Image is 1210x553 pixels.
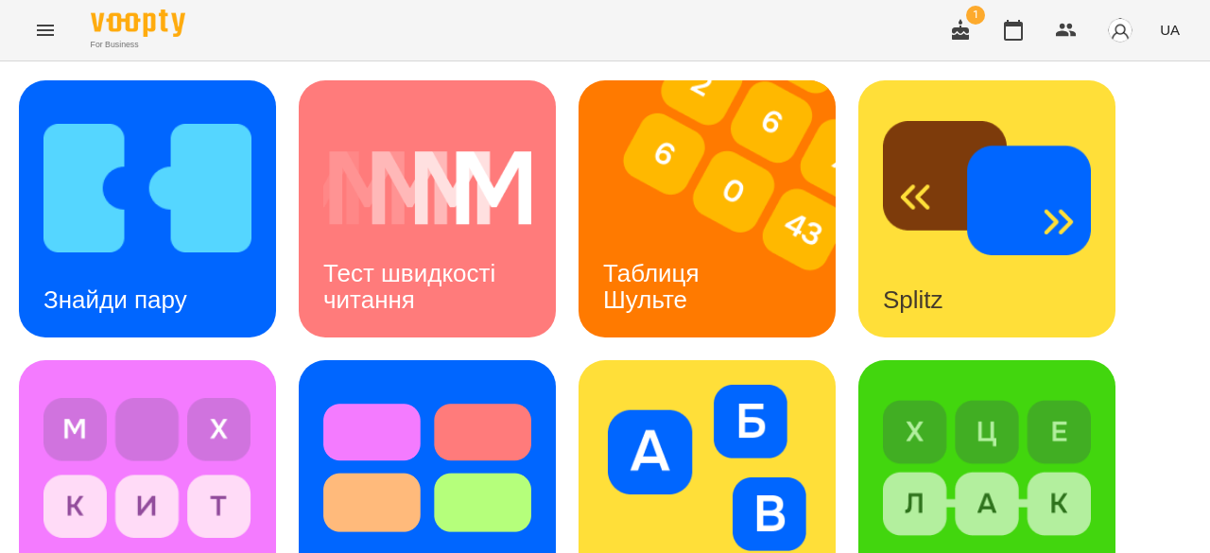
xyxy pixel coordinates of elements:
h3: Splitz [883,285,943,314]
span: 1 [966,6,985,25]
img: avatar_s.png [1107,17,1133,43]
span: For Business [91,39,185,51]
img: Voopty Logo [91,9,185,37]
span: UA [1160,20,1180,40]
img: Алфавіт [603,385,811,551]
button: Menu [23,8,68,53]
h3: Таблиця Шульте [603,259,706,313]
img: Знайди слово [883,385,1091,551]
a: Тест швидкості читанняТест швидкості читання [299,80,556,337]
img: Тест швидкості читання [323,105,531,271]
a: Таблиця ШультеТаблиця Шульте [579,80,836,337]
img: Splitz [883,105,1091,271]
button: UA [1152,12,1187,47]
img: Тест Струпа [323,385,531,551]
h3: Знайди пару [43,285,187,314]
img: Знайди пару [43,105,251,271]
h3: Тест швидкості читання [323,259,502,313]
a: SplitzSplitz [858,80,1115,337]
img: Філворди [43,385,251,551]
img: Таблиця Шульте [579,80,859,337]
a: Знайди паруЗнайди пару [19,80,276,337]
